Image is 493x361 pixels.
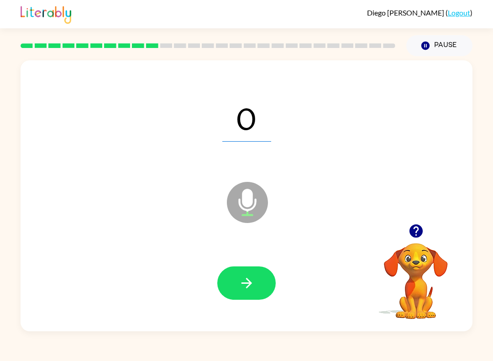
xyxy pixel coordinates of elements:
button: Pause [406,35,472,56]
div: ( ) [367,8,472,17]
span: Diego [PERSON_NAME] [367,8,446,17]
a: Logout [448,8,470,17]
video: Your browser must support playing .mp4 files to use Literably. Please try using another browser. [370,229,462,320]
span: O [222,94,271,142]
img: Literably [21,4,71,24]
